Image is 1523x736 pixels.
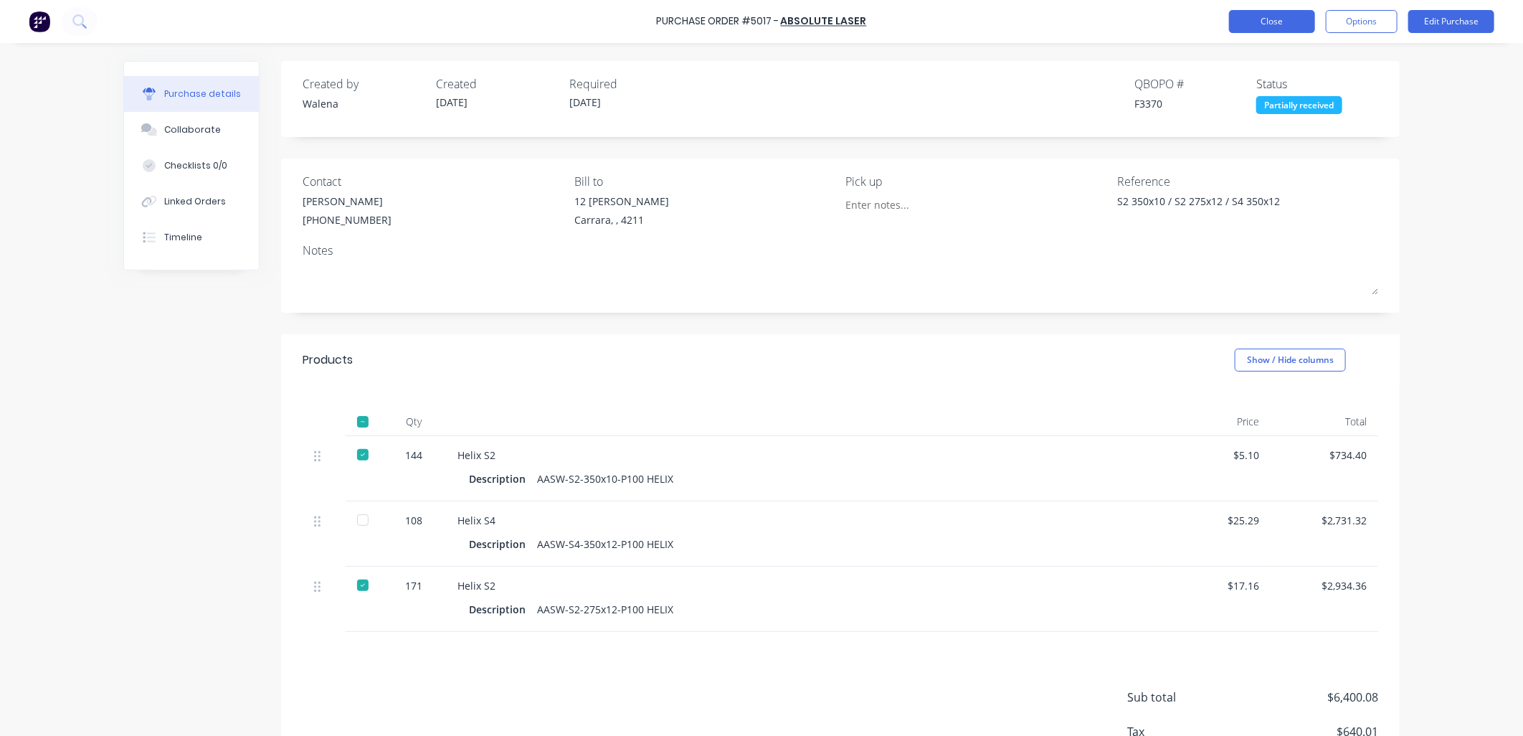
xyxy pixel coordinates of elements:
[393,578,435,593] div: 171
[1163,407,1271,436] div: Price
[1235,689,1378,706] span: $6,400.08
[303,194,392,209] div: [PERSON_NAME]
[1282,448,1367,463] div: $734.40
[124,148,259,184] button: Checklists 0/0
[1127,689,1235,706] span: Sub total
[124,184,259,220] button: Linked Orders
[164,88,241,100] div: Purchase details
[124,76,259,112] button: Purchase details
[1175,513,1259,528] div: $25.29
[469,534,537,555] div: Description
[303,212,392,227] div: [PHONE_NUMBER]
[164,195,226,208] div: Linked Orders
[457,578,1152,593] div: Helix S2
[1256,75,1378,93] div: Status
[1117,173,1378,190] div: Reference
[1271,407,1378,436] div: Total
[164,159,227,172] div: Checklists 0/0
[303,242,1378,259] div: Notes
[1408,10,1494,33] button: Edit Purchase
[164,123,221,136] div: Collaborate
[1326,10,1398,33] button: Options
[537,599,673,620] div: AASW-S2-275x12-P100 HELIX
[469,599,537,620] div: Description
[1134,75,1256,93] div: QBO PO #
[381,407,446,436] div: Qty
[1229,10,1315,33] button: Close
[124,112,259,148] button: Collaborate
[457,448,1152,463] div: Helix S2
[1282,578,1367,593] div: $2,934.36
[29,11,50,32] img: Factory
[574,212,669,227] div: Carrara, , 4211
[846,173,1107,190] div: Pick up
[393,448,435,463] div: 144
[537,534,673,555] div: AASW-S4-350x12-P100 HELIX
[657,14,779,29] div: Purchase Order #5017 -
[124,220,259,255] button: Timeline
[303,75,424,93] div: Created by
[1282,513,1367,528] div: $2,731.32
[781,14,867,29] a: Absolute Laser
[303,173,564,190] div: Contact
[457,513,1152,528] div: Helix S4
[569,75,691,93] div: Required
[164,231,202,244] div: Timeline
[303,96,424,111] div: Walena
[537,468,673,489] div: AASW-S2-350x10-P100 HELIX
[1175,448,1259,463] div: $5.10
[393,513,435,528] div: 108
[574,173,835,190] div: Bill to
[846,194,977,215] input: Enter notes...
[1175,578,1259,593] div: $17.16
[469,468,537,489] div: Description
[1134,96,1256,111] div: F3370
[1256,96,1342,114] div: Partially received
[1235,349,1346,372] button: Show / Hide columns
[436,75,558,93] div: Created
[303,352,353,369] div: Products
[1117,194,1296,226] textarea: S2 350x10 / S2 275x12 / S4 350x12
[574,194,669,209] div: 12 [PERSON_NAME]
